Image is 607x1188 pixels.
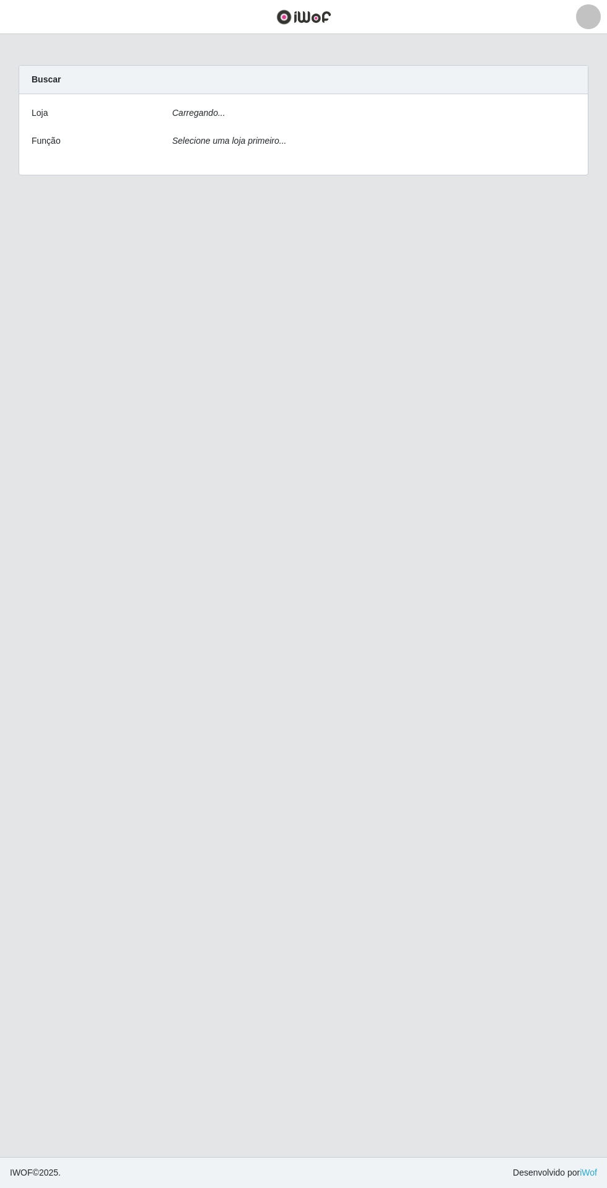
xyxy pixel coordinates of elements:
[10,1168,33,1177] span: IWOF
[32,107,48,120] label: Loja
[10,1166,61,1179] span: © 2025 .
[172,136,286,146] i: Selecione uma loja primeiro...
[513,1166,597,1179] span: Desenvolvido por
[172,108,225,118] i: Carregando...
[32,74,61,84] strong: Buscar
[580,1168,597,1177] a: iWof
[276,9,331,25] img: CoreUI Logo
[32,134,61,147] label: Função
